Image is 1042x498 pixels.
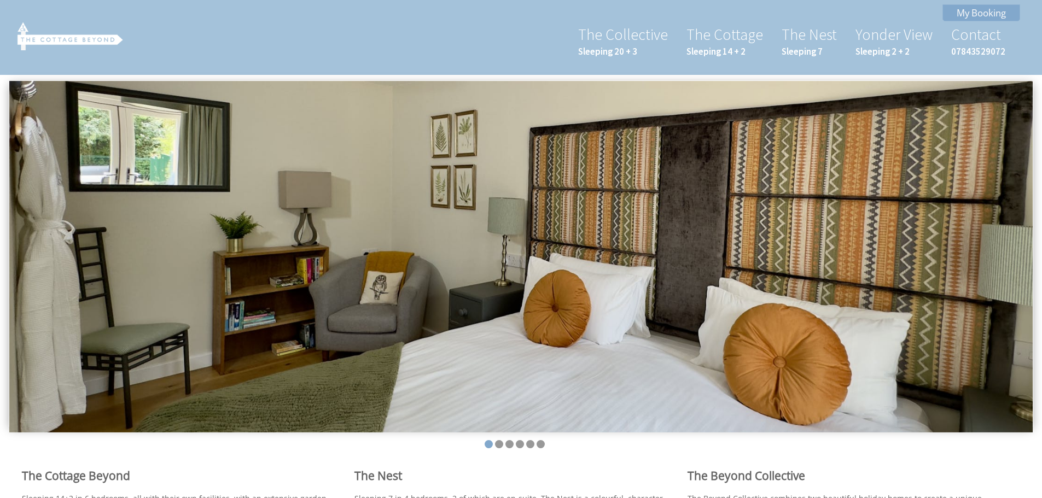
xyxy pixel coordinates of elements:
[578,25,668,57] a: The CollectiveSleeping 20 + 3
[951,25,1005,57] a: Contact07843529072
[942,4,1020,21] a: My Booking
[688,468,1007,483] h2: The Beyond Collective
[782,25,837,57] a: The NestSleeping 7
[15,20,125,51] img: The Cottage Beyond
[855,25,933,57] a: Yonder ViewSleeping 2 + 2
[782,45,837,57] small: Sleeping 7
[686,25,763,57] a: The CottageSleeping 14 + 2
[951,45,1005,57] small: 07843529072
[686,45,763,57] small: Sleeping 14 + 2
[855,45,933,57] small: Sleeping 2 + 2
[578,45,668,57] small: Sleeping 20 + 3
[22,468,341,483] h2: The Cottage Beyond
[354,468,674,483] h2: The Nest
